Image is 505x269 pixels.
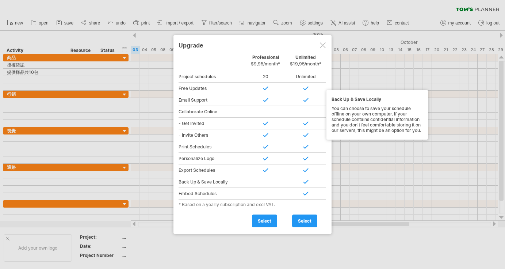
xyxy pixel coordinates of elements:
div: Professional [245,54,286,70]
span: select [258,218,271,224]
span: $19,95/month* [290,61,321,67]
div: * Based on a yearly subscription and excl VAT. [179,202,326,207]
div: Embed Schedules [179,188,245,200]
span: $9,95/month* [251,61,280,67]
div: Project schedules [179,71,245,83]
div: You can choose to save your schedule offline on your own computer. If your schedule contains conf... [332,96,423,133]
div: Collaborate Online [179,106,245,118]
div: - Get Invited [179,118,245,129]
div: Back Up & Save Locally [332,96,423,102]
div: Back Up & Save Locally [179,176,245,188]
div: Export Schedules [179,164,245,176]
a: select [252,215,277,227]
div: Free Updates [179,83,245,94]
div: 20 [245,71,286,83]
div: Unlimited [286,54,326,70]
a: select [292,215,317,227]
div: - Invite Others [179,129,245,141]
span: select [298,218,311,224]
div: Personalize Logo [179,153,245,164]
div: Unlimited [286,71,326,83]
div: Print Schedules [179,141,245,153]
div: Upgrade [179,38,326,52]
div: Email Support [179,94,245,106]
